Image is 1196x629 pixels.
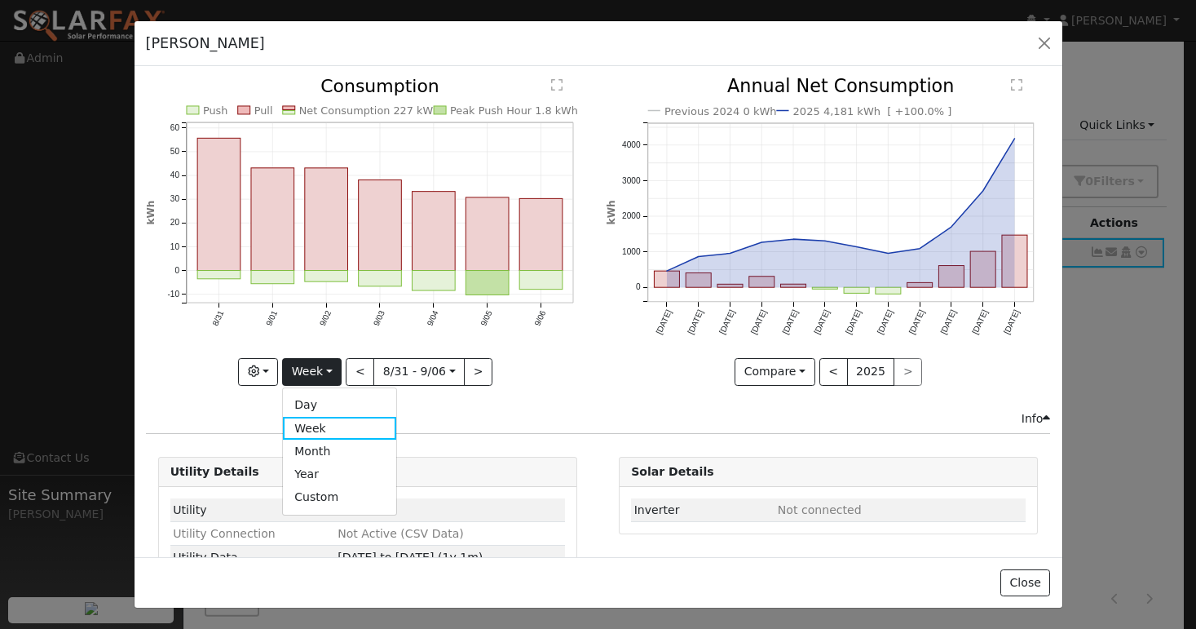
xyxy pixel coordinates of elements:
[664,105,777,117] text: Previous 2024 0 kWh
[283,463,396,485] a: Year
[298,104,439,117] text: Net Consumption 227 kWh
[749,308,769,336] text: [DATE]
[170,171,179,180] text: 40
[735,358,815,386] button: Compare
[170,219,179,228] text: 20
[695,254,702,260] circle: onclick=""
[466,271,509,295] rect: onclick=""
[664,268,670,275] circle: onclick=""
[813,288,838,290] rect: onclick=""
[655,272,680,288] rect: onclick=""
[907,308,927,336] text: [DATE]
[939,266,964,288] rect: onclick=""
[203,104,228,117] text: Push
[197,271,241,279] rect: onclick=""
[822,238,828,245] circle: onclick=""
[146,33,265,54] h5: [PERSON_NAME]
[170,123,179,132] text: 60
[876,308,895,336] text: [DATE]
[844,308,863,336] text: [DATE]
[283,417,396,440] a: Week
[847,358,895,386] button: 2025
[686,308,705,336] text: [DATE]
[425,309,439,328] text: 9/04
[338,551,483,564] span: [DATE] to [DATE] (1y 1m)
[819,358,848,386] button: <
[466,197,509,271] rect: onclick=""
[450,104,578,117] text: Peak Push Hour 1.8 kWh
[1002,308,1022,336] text: [DATE]
[170,242,179,251] text: 10
[793,105,952,117] text: 2025 4,181 kWh [ +100.0% ]
[532,309,547,328] text: 9/06
[948,224,955,230] circle: onclick=""
[167,290,179,299] text: -10
[1022,410,1051,427] div: Info
[464,358,492,386] button: >
[479,309,493,328] text: 9/05
[1012,135,1018,142] circle: onclick=""
[631,498,775,522] td: Inverter
[876,288,901,295] rect: onclick=""
[939,308,959,336] text: [DATE]
[170,546,335,569] td: Utility Data
[813,308,832,336] text: [DATE]
[373,358,465,386] button: 8/31 - 9/06
[318,309,333,328] text: 9/02
[854,244,860,250] circle: onclick=""
[781,285,806,288] rect: onclick=""
[781,308,801,336] text: [DATE]
[1000,569,1050,597] button: Close
[251,271,294,284] rect: onclick=""
[758,239,765,246] circle: onclick=""
[358,271,401,286] rect: onclick=""
[346,358,374,386] button: <
[717,285,743,288] rect: onclick=""
[305,168,348,271] rect: onclick=""
[283,440,396,463] a: Month
[282,358,342,386] button: Week
[412,271,455,291] rect: onclick=""
[264,309,279,328] text: 9/01
[631,465,713,478] strong: Solar Details
[305,271,348,282] rect: onclick=""
[170,195,179,204] text: 30
[622,176,641,185] text: 3000
[916,246,923,252] circle: onclick=""
[283,394,396,417] a: Day
[790,236,797,242] circle: onclick=""
[622,247,641,256] text: 1000
[283,485,396,508] a: Custom
[254,104,272,117] text: Pull
[749,277,775,287] rect: onclick=""
[519,271,563,290] rect: onclick=""
[519,199,563,271] rect: onclick=""
[980,188,986,194] circle: onclick=""
[971,308,991,336] text: [DATE]
[372,309,386,328] text: 9/03
[174,266,179,275] text: 0
[655,308,674,336] text: [DATE]
[606,201,617,225] text: kWh
[338,527,464,540] span: Not Active (CSV Data)
[778,503,862,516] span: ID: null, authorized: None
[251,168,294,271] rect: onclick=""
[210,309,225,328] text: 8/31
[686,273,711,288] rect: onclick=""
[844,288,869,294] rect: onclick=""
[622,212,641,221] text: 2000
[145,201,157,225] text: kWh
[885,250,892,257] circle: onclick=""
[1012,78,1023,91] text: 
[551,78,563,91] text: 
[170,147,179,156] text: 50
[717,308,737,336] text: [DATE]
[320,76,439,96] text: Consumption
[412,192,455,271] rect: onclick=""
[1002,236,1027,288] rect: onclick=""
[173,527,276,540] span: Utility Connection
[907,283,933,288] rect: onclick=""
[197,139,241,271] rect: onclick=""
[727,76,955,97] text: Annual Net Consumption
[338,503,369,516] span: ID: null, authorized: 09/08/25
